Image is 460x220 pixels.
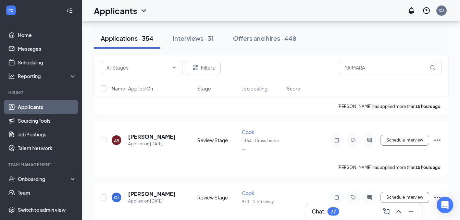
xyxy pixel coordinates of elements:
svg: WorkstreamLogo [8,7,14,14]
span: Job posting [242,85,268,92]
p: [PERSON_NAME] has applied more than . [337,164,442,170]
span: 1154 - Cross Timbe ... [242,138,279,151]
svg: ActiveChat [365,195,374,200]
h3: Chat [312,208,324,215]
svg: Notifications [407,7,415,15]
svg: QuestionInfo [422,7,431,15]
svg: Ellipses [433,136,442,144]
div: 77 [331,209,336,215]
svg: Tag [349,195,357,200]
button: Schedule Interview [381,135,429,146]
a: Job Postings [18,127,76,141]
span: 970 - N. Freeway [242,199,274,204]
div: Hiring [8,90,75,96]
a: Talent Network [18,141,76,155]
svg: Minimize [407,207,415,216]
h1: Applicants [94,5,137,16]
a: Home [18,28,76,42]
svg: ChevronDown [172,65,177,70]
div: ZA [114,137,119,143]
svg: Settings [8,206,15,213]
button: ChevronUp [393,206,404,217]
span: Stage [197,85,211,92]
h5: [PERSON_NAME] [128,190,176,198]
span: Cook [242,190,254,196]
input: All Stages [107,64,169,71]
svg: ActiveChat [365,137,374,143]
svg: UserCheck [8,175,15,182]
div: Open Intercom Messenger [437,197,453,213]
button: Filter Filters [186,61,221,74]
svg: Filter [191,63,200,72]
span: Score [287,85,300,92]
button: Minimize [406,206,417,217]
div: CJ [114,195,119,200]
span: Cook [242,129,254,135]
svg: ChevronUp [395,207,403,216]
a: Messages [18,42,76,56]
a: Sourcing Tools [18,114,76,127]
div: Applied on [DATE] [128,140,176,147]
button: ComposeMessage [381,206,392,217]
svg: Analysis [8,73,15,80]
div: Interviews · 31 [173,34,214,42]
div: Review Stage [197,137,238,144]
input: Search in applications [339,61,442,74]
svg: Note [333,137,341,143]
div: CJ [439,8,444,13]
button: Schedule Interview [381,192,429,203]
svg: MagnifyingGlass [430,65,435,70]
a: Scheduling [18,56,76,69]
div: Offers and hires · 448 [233,34,296,42]
div: Team Management [8,162,75,168]
h5: [PERSON_NAME] [128,133,176,140]
a: Applicants [18,100,76,114]
div: Switch to admin view [18,206,66,213]
div: Reporting [18,73,77,80]
div: Applications · 354 [101,34,153,42]
svg: Ellipses [433,193,442,201]
div: Applied on [DATE] [128,198,176,205]
a: Team [18,186,76,199]
b: 15 hours ago [415,165,440,170]
p: [PERSON_NAME] has applied more than . [337,103,442,109]
svg: Collapse [66,7,73,14]
svg: Tag [349,137,357,143]
b: 15 hours ago [415,104,440,109]
div: Review Stage [197,194,238,201]
svg: Note [333,195,341,200]
svg: ComposeMessage [382,207,390,216]
span: Name · Applied On [112,85,153,92]
svg: ChevronDown [140,7,148,15]
div: Onboarding [18,175,71,182]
